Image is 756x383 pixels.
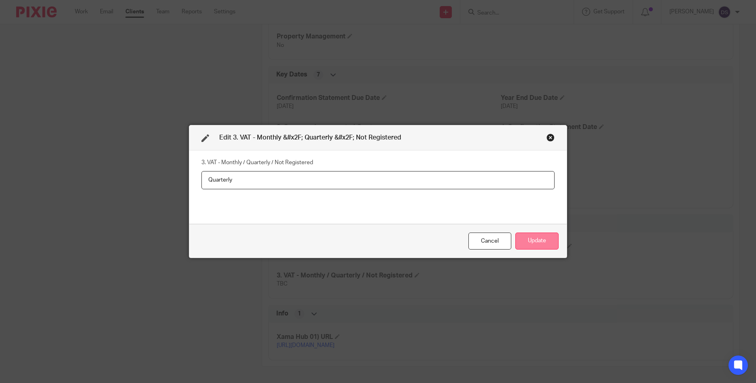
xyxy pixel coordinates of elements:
[201,159,313,167] label: 3. VAT - Monthly / Quarterly / Not Registered
[515,233,559,250] button: Update
[219,134,401,141] span: Edit 3. VAT - Monthly &#x2F; Quarterly &#x2F; Not Registered
[201,171,555,189] input: 3. VAT - Monthly / Quarterly / Not Registered
[468,233,511,250] div: Close this dialog window
[546,133,555,142] div: Close this dialog window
